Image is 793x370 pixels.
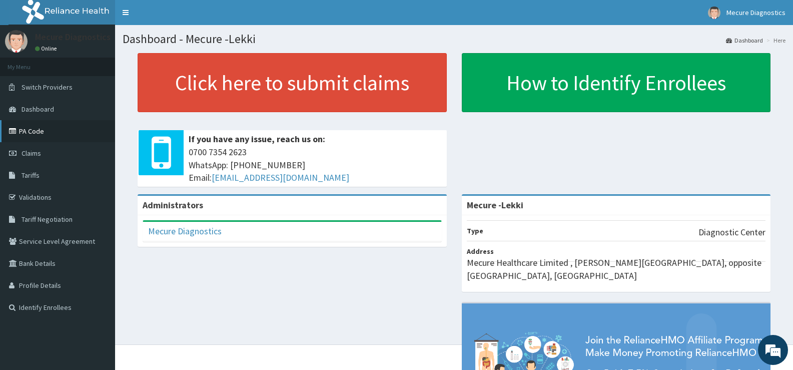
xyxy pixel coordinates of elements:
[5,30,28,53] img: User Image
[52,56,168,69] div: Chat with us now
[467,226,483,235] b: Type
[22,105,54,114] span: Dashboard
[462,53,771,112] a: How to Identify Enrollees
[19,50,41,75] img: d_794563401_company_1708531726252_794563401
[467,199,523,211] strong: Mecure -Lekki
[764,36,785,45] li: Here
[22,171,40,180] span: Tariffs
[22,215,73,224] span: Tariff Negotiation
[698,226,765,239] p: Diagnostic Center
[467,247,494,256] b: Address
[189,146,442,184] span: 0700 7354 2623 WhatsApp: [PHONE_NUMBER] Email:
[5,256,191,291] textarea: Type your message and hit 'Enter'
[143,199,203,211] b: Administrators
[138,53,447,112] a: Click here to submit claims
[164,5,188,29] div: Minimize live chat window
[212,172,349,183] a: [EMAIL_ADDRESS][DOMAIN_NAME]
[148,225,222,237] a: Mecure Diagnostics
[467,256,766,282] p: Mecure Healthcare Limited , [PERSON_NAME][GEOGRAPHIC_DATA], opposite [GEOGRAPHIC_DATA], [GEOGRAPH...
[708,7,720,19] img: User Image
[22,149,41,158] span: Claims
[189,133,325,145] b: If you have any issue, reach us on:
[35,33,111,42] p: Mecure Diagnostics
[22,83,73,92] span: Switch Providers
[123,33,785,46] h1: Dashboard - Mecure -Lekki
[58,117,138,218] span: We're online!
[726,36,763,45] a: Dashboard
[35,45,59,52] a: Online
[726,8,785,17] span: Mecure Diagnostics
